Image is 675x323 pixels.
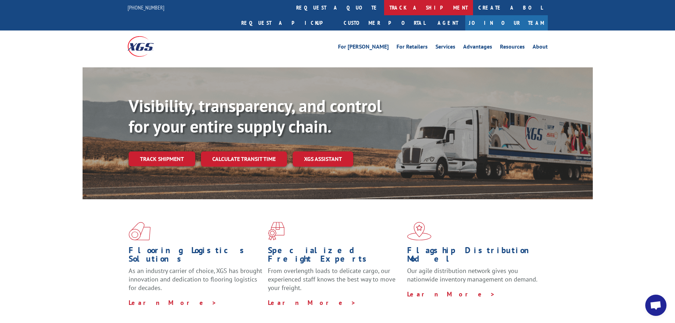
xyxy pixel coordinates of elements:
img: xgs-icon-total-supply-chain-intelligence-red [129,222,151,240]
span: As an industry carrier of choice, XGS has brought innovation and dedication to flooring logistics... [129,267,262,292]
a: Services [435,44,455,52]
a: Track shipment [129,151,195,166]
div: Open chat [645,295,666,316]
a: For Retailers [396,44,428,52]
a: Learn More > [407,290,495,298]
b: Visibility, transparency, and control for your entire supply chain. [129,95,382,137]
p: From overlength loads to delicate cargo, our experienced staff knows the best way to move your fr... [268,267,402,298]
a: About [533,44,548,52]
a: XGS ASSISTANT [293,151,353,167]
a: For [PERSON_NAME] [338,44,389,52]
h1: Flagship Distribution Model [407,246,541,267]
a: Resources [500,44,525,52]
a: Join Our Team [465,15,548,30]
span: Our agile distribution network gives you nationwide inventory management on demand. [407,267,538,283]
a: Customer Portal [338,15,431,30]
a: Calculate transit time [201,151,287,167]
h1: Specialized Freight Experts [268,246,402,267]
a: Advantages [463,44,492,52]
a: Learn More > [268,299,356,307]
h1: Flooring Logistics Solutions [129,246,263,267]
img: xgs-icon-focused-on-flooring-red [268,222,285,240]
a: Request a pickup [236,15,338,30]
a: Learn More > [129,299,217,307]
a: Agent [431,15,465,30]
img: xgs-icon-flagship-distribution-model-red [407,222,432,240]
a: [PHONE_NUMBER] [128,4,164,11]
